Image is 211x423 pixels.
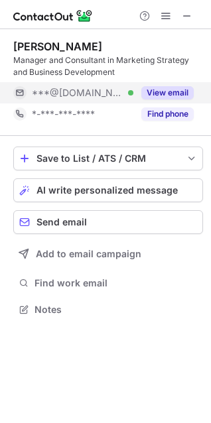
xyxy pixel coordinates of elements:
[13,274,203,292] button: Find work email
[36,249,141,259] span: Add to email campaign
[36,185,178,196] span: AI write personalized message
[36,153,180,164] div: Save to List / ATS / CRM
[35,304,198,316] span: Notes
[32,87,123,99] span: ***@[DOMAIN_NAME]
[13,8,93,24] img: ContactOut v5.3.10
[13,54,203,78] div: Manager and Consultant in Marketing Strategy and Business Development
[35,277,198,289] span: Find work email
[13,40,102,53] div: [PERSON_NAME]
[141,86,194,99] button: Reveal Button
[141,107,194,121] button: Reveal Button
[36,217,87,227] span: Send email
[13,300,203,319] button: Notes
[13,147,203,170] button: save-profile-one-click
[13,242,203,266] button: Add to email campaign
[13,210,203,234] button: Send email
[13,178,203,202] button: AI write personalized message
